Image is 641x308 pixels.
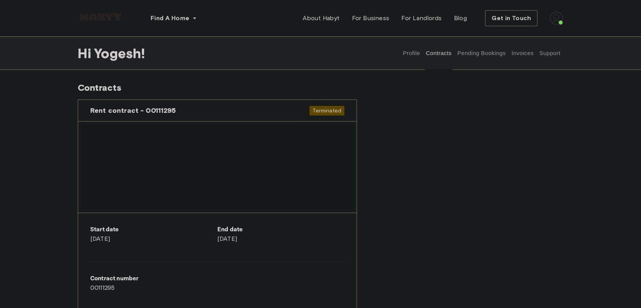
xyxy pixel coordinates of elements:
[217,225,344,234] p: End date
[402,36,421,70] button: Profile
[448,11,473,26] a: Blog
[550,11,563,25] img: avatar
[90,225,217,243] div: [DATE]
[401,14,441,23] span: For Landlords
[454,14,467,23] span: Blog
[400,36,563,70] div: user profile tabs
[395,11,448,26] a: For Landlords
[94,45,145,61] span: Yogesh !
[90,225,217,234] p: Start date
[151,14,189,23] span: Find A Home
[303,14,339,23] span: About Habyt
[485,10,537,26] button: Get in Touch
[511,36,534,70] button: Invoices
[145,11,203,26] button: Find A Home
[310,106,344,115] span: Terminated
[78,45,94,61] span: Hi
[538,36,561,70] button: Support
[90,274,217,283] p: Contract number
[217,225,344,243] div: [DATE]
[90,274,217,292] div: 00111295
[456,36,507,70] button: Pending Bookings
[352,14,390,23] span: For Business
[78,82,121,93] span: Contracts
[297,11,346,26] a: About Habyt
[78,13,123,21] img: Habyt
[425,36,452,70] button: Contracts
[492,14,531,23] span: Get in Touch
[90,106,176,115] span: Rent contract - 00111295
[346,11,396,26] a: For Business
